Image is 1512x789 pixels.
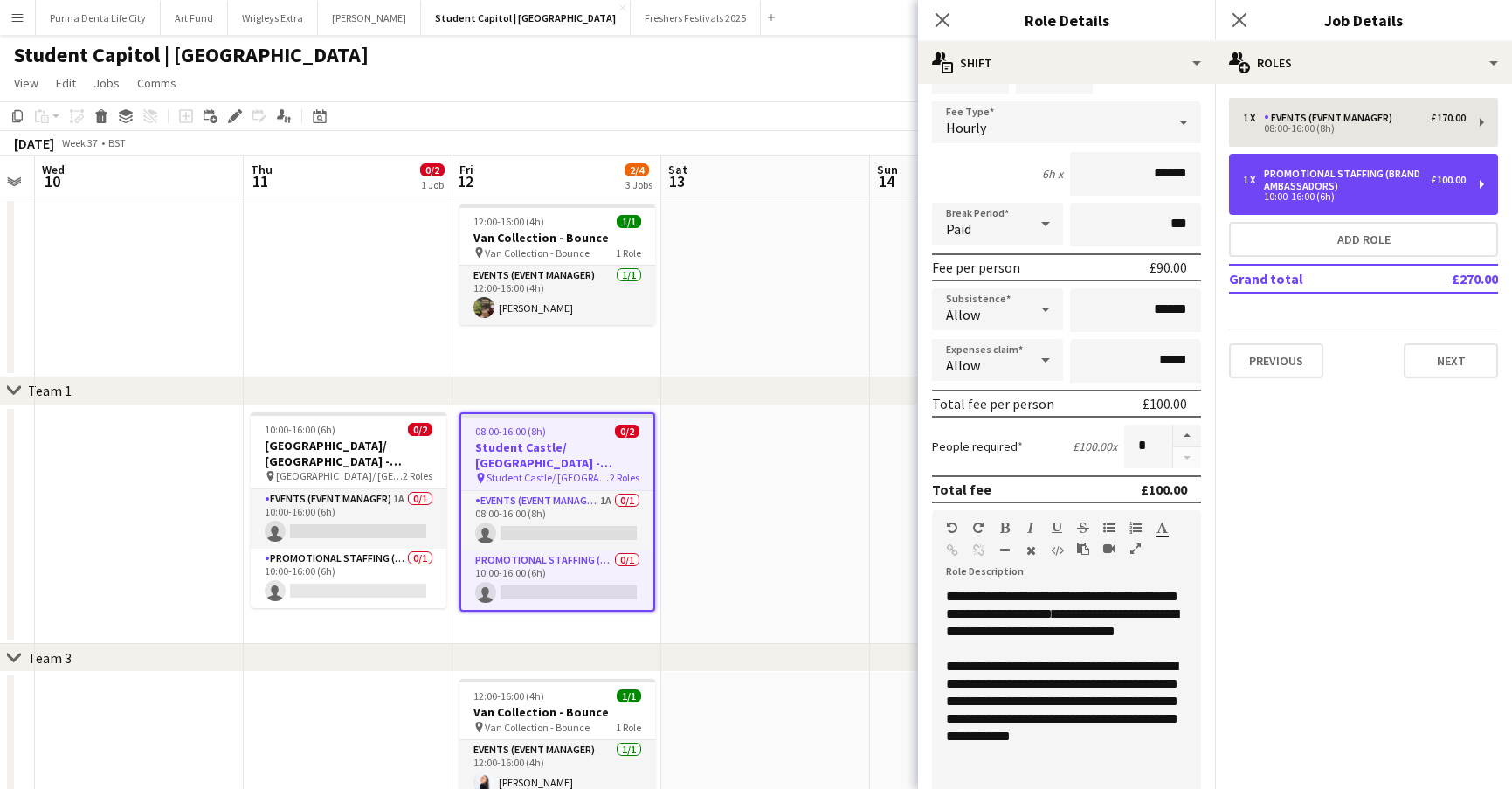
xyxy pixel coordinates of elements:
[420,163,445,176] span: 0/2
[93,75,120,91] span: Jobs
[58,136,101,149] span: Week 37
[946,220,971,238] span: Paid
[459,230,655,246] h3: Van Collection - Bounce
[1264,112,1399,124] div: Events (Event Manager)
[14,42,369,68] h1: Student Capitol | [GEOGRAPHIC_DATA]
[1156,521,1168,535] button: Text Color
[108,136,126,149] div: BST
[1264,168,1431,192] div: Promotional Staffing (Brand Ambassadors)
[932,395,1054,412] div: Total fee per person
[461,439,653,471] h3: Student Castle/ [GEOGRAPHIC_DATA] - [GEOGRAPHIC_DATA] Uni - Freshers Fair
[617,215,641,228] span: 1/1
[459,412,655,612] app-job-card: 08:00-16:00 (8h)0/2Student Castle/ [GEOGRAPHIC_DATA] - [GEOGRAPHIC_DATA] Uni - Freshers Fair Stud...
[487,471,610,484] span: Student Castle/ [GEOGRAPHIC_DATA] - [GEOGRAPHIC_DATA] Uni - Freshers Fair
[946,306,980,323] span: Allow
[1229,265,1394,293] td: Grand total
[631,1,761,35] button: Freshers Festivals 2025
[1215,42,1512,84] div: Roles
[473,215,544,228] span: 12:00-16:00 (4h)
[14,135,54,152] div: [DATE]
[251,549,446,608] app-card-role: Promotional Staffing (Brand Ambassadors)0/110:00-16:00 (6h)
[1042,166,1063,182] div: 6h x
[1173,425,1201,447] button: Increase
[459,162,473,177] span: Fri
[1103,521,1115,535] button: Unordered List
[1051,521,1063,535] button: Underline
[28,649,72,667] div: Team 3
[932,259,1020,276] div: Fee per person
[228,1,318,35] button: Wrigleys Extra
[1077,521,1089,535] button: Strikethrough
[251,412,446,608] app-job-card: 10:00-16:00 (6h)0/2[GEOGRAPHIC_DATA]/ [GEOGRAPHIC_DATA] - [GEOGRAPHIC_DATA][PERSON_NAME] Team [GE...
[251,438,446,469] h3: [GEOGRAPHIC_DATA]/ [GEOGRAPHIC_DATA] - [GEOGRAPHIC_DATA][PERSON_NAME] Team
[1243,192,1466,201] div: 10:00-16:00 (6h)
[28,382,72,399] div: Team 1
[485,721,590,734] span: Van Collection - Bounce
[1103,542,1115,556] button: Insert video
[1229,343,1323,378] button: Previous
[666,171,687,191] span: 13
[461,550,653,610] app-card-role: Promotional Staffing (Brand Ambassadors)0/110:00-16:00 (6h)
[265,423,335,436] span: 10:00-16:00 (6h)
[36,1,161,35] button: Purina Denta Life City
[918,42,1215,84] div: Shift
[485,246,590,260] span: Van Collection - Bounce
[1129,521,1142,535] button: Ordered List
[1129,542,1142,556] button: Fullscreen
[946,521,958,535] button: Undo
[39,171,65,191] span: 10
[1051,543,1063,557] button: HTML Code
[137,75,176,91] span: Comms
[1243,174,1264,186] div: 1 x
[14,75,38,91] span: View
[932,439,1023,454] label: People required
[1431,174,1466,186] div: £100.00
[459,266,655,325] app-card-role: Events (Event Manager)1/112:00-16:00 (4h)[PERSON_NAME]
[1431,112,1466,124] div: £170.00
[248,171,273,191] span: 11
[251,162,273,177] span: Thu
[946,356,980,374] span: Allow
[1143,395,1187,412] div: £100.00
[7,72,45,94] a: View
[1073,439,1117,454] div: £100.00 x
[475,425,546,438] span: 08:00-16:00 (8h)
[616,721,641,734] span: 1 Role
[459,704,655,720] h3: Van Collection - Bounce
[998,543,1011,557] button: Horizontal Line
[457,171,473,191] span: 12
[251,489,446,549] app-card-role: Events (Event Manager)1A0/110:00-16:00 (6h)
[130,72,183,94] a: Comms
[946,119,986,136] span: Hourly
[625,178,652,191] div: 3 Jobs
[1243,124,1466,133] div: 08:00-16:00 (8h)
[877,162,898,177] span: Sun
[461,491,653,550] app-card-role: Events (Event Manager)1A0/108:00-16:00 (8h)
[874,171,898,191] span: 14
[1025,543,1037,557] button: Clear Formatting
[403,469,432,482] span: 2 Roles
[86,72,127,94] a: Jobs
[972,521,984,535] button: Redo
[161,1,228,35] button: Art Fund
[998,521,1011,535] button: Bold
[1394,265,1498,293] td: £270.00
[932,481,991,498] div: Total fee
[616,246,641,260] span: 1 Role
[668,162,687,177] span: Sat
[1141,481,1187,498] div: £100.00
[1025,521,1037,535] button: Italic
[408,423,432,436] span: 0/2
[276,469,403,482] span: [GEOGRAPHIC_DATA]/ [GEOGRAPHIC_DATA] - [GEOGRAPHIC_DATA][PERSON_NAME] Team
[421,178,444,191] div: 1 Job
[918,9,1215,31] h3: Role Details
[318,1,421,35] button: [PERSON_NAME]
[42,162,65,177] span: Wed
[617,689,641,702] span: 1/1
[49,72,83,94] a: Edit
[473,689,544,702] span: 12:00-16:00 (4h)
[625,163,649,176] span: 2/4
[610,471,639,484] span: 2 Roles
